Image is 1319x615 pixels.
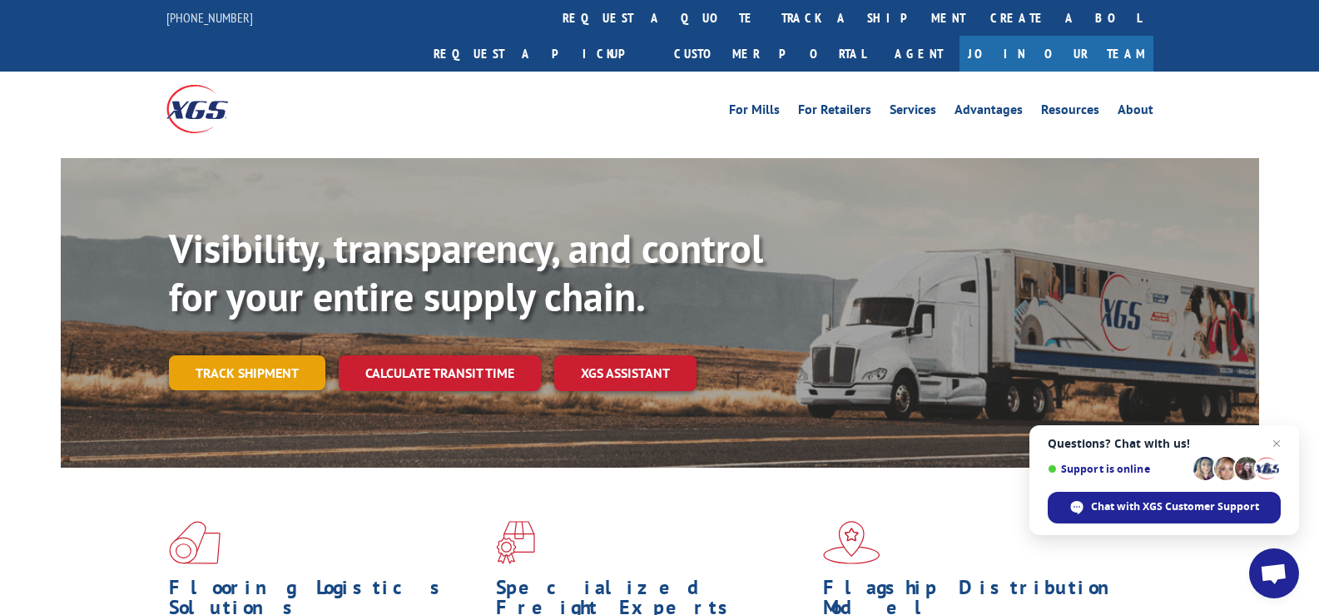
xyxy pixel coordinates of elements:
span: Chat with XGS Customer Support [1091,499,1259,514]
a: Customer Portal [662,36,878,72]
div: Chat with XGS Customer Support [1048,492,1281,523]
a: XGS ASSISTANT [554,355,697,391]
img: xgs-icon-focused-on-flooring-red [496,521,535,564]
a: Advantages [955,103,1023,122]
a: For Retailers [798,103,871,122]
a: Track shipment [169,355,325,390]
span: Close chat [1267,434,1287,454]
a: Resources [1041,103,1099,122]
img: xgs-icon-total-supply-chain-intelligence-red [169,521,221,564]
div: Open chat [1249,548,1299,598]
a: About [1118,103,1153,122]
span: Questions? Chat with us! [1048,437,1281,450]
a: Agent [878,36,959,72]
a: Services [890,103,936,122]
a: [PHONE_NUMBER] [166,9,253,26]
img: xgs-icon-flagship-distribution-model-red [823,521,880,564]
a: For Mills [729,103,780,122]
span: Support is online [1048,463,1188,475]
a: Join Our Team [959,36,1153,72]
a: Calculate transit time [339,355,541,391]
a: Request a pickup [421,36,662,72]
b: Visibility, transparency, and control for your entire supply chain. [169,222,763,322]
